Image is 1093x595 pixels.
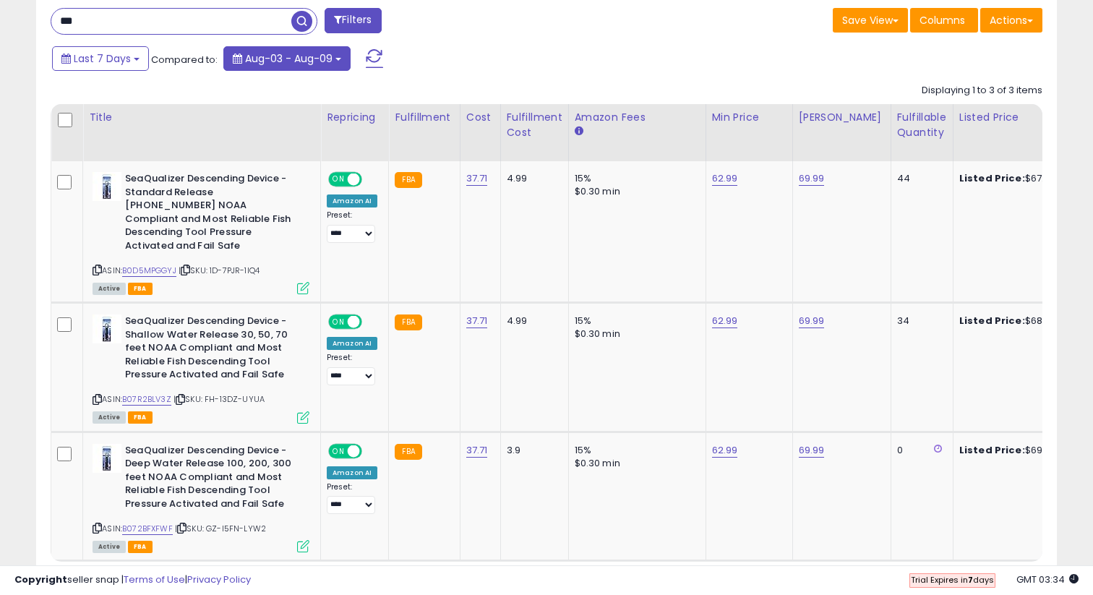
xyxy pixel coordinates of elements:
span: ON [330,445,348,457]
a: 69.99 [799,171,825,186]
div: seller snap | | [14,573,251,587]
button: Aug-03 - Aug-09 [223,46,351,71]
span: FBA [128,411,153,424]
span: FBA [128,283,153,295]
span: All listings currently available for purchase on Amazon [93,411,126,424]
div: 34 [897,314,942,328]
div: Listed Price [959,110,1084,125]
span: | SKU: FH-13DZ-UYUA [173,393,265,405]
div: 44 [897,172,942,185]
button: Last 7 Days [52,46,149,71]
div: $67.39 [959,172,1079,185]
div: ASIN: [93,444,309,551]
div: 3.9 [507,444,557,457]
small: FBA [395,172,421,188]
b: Listed Price: [959,443,1025,457]
div: Amazon AI [327,466,377,479]
div: Displaying 1 to 3 of 3 items [922,84,1042,98]
span: ON [330,316,348,328]
span: Columns [920,13,965,27]
div: Repricing [327,110,382,125]
img: 41I8MzXVmzL._SL40_.jpg [93,172,121,201]
a: Privacy Policy [187,573,251,586]
div: $0.30 min [575,328,695,341]
button: Columns [910,8,978,33]
div: $0.30 min [575,185,695,198]
div: 4.99 [507,172,557,185]
div: 15% [575,172,695,185]
div: 15% [575,444,695,457]
div: $69.99 [959,444,1079,457]
b: Listed Price: [959,171,1025,185]
img: 41prJRuCinL._SL40_.jpg [93,314,121,343]
a: 69.99 [799,314,825,328]
b: 7 [968,574,973,586]
a: 37.71 [466,314,488,328]
span: | SKU: GZ-I5FN-LYW2 [175,523,266,534]
img: 41pT2SklVLL._SL40_.jpg [93,444,121,473]
button: Save View [833,8,908,33]
small: Amazon Fees. [575,125,583,138]
small: FBA [395,314,421,330]
div: 0 [897,444,942,457]
div: Fulfillment Cost [507,110,562,140]
div: Cost [466,110,494,125]
span: Last 7 Days [74,51,131,66]
a: 62.99 [712,314,738,328]
div: $0.30 min [575,457,695,470]
div: Preset: [327,210,377,243]
div: Preset: [327,482,377,515]
a: 37.71 [466,443,488,458]
span: OFF [360,316,383,328]
b: SeaQualizer Descending Device - Standard Release [PHONE_NUMBER] NOAA Compliant and Most Reliable ... [125,172,301,256]
button: Filters [325,8,381,33]
div: Amazon AI [327,337,377,350]
b: SeaQualizer Descending Device - Shallow Water Release 30, 50, 70 feet NOAA Compliant and Most Rel... [125,314,301,385]
div: [PERSON_NAME] [799,110,885,125]
div: Amazon Fees [575,110,700,125]
a: 37.71 [466,171,488,186]
div: Fulfillment [395,110,453,125]
span: Trial Expires in days [911,574,994,586]
span: | SKU: 1D-7PJR-1IQ4 [179,265,260,276]
span: OFF [360,174,383,186]
a: B072BFXFWF [122,523,173,535]
span: All listings currently available for purchase on Amazon [93,283,126,295]
button: Actions [980,8,1042,33]
span: OFF [360,445,383,457]
div: Min Price [712,110,786,125]
div: Title [89,110,314,125]
strong: Copyright [14,573,67,586]
div: ASIN: [93,172,309,293]
span: Compared to: [151,53,218,67]
a: Terms of Use [124,573,185,586]
div: ASIN: [93,314,309,421]
b: Listed Price: [959,314,1025,328]
a: 62.99 [712,171,738,186]
span: FBA [128,541,153,553]
div: Fulfillable Quantity [897,110,947,140]
div: $68.03 [959,314,1079,328]
a: 69.99 [799,443,825,458]
small: FBA [395,444,421,460]
b: SeaQualizer Descending Device - Deep Water Release 100, 200, 300 feet NOAA Compliant and Most Rel... [125,444,301,515]
div: Preset: [327,353,377,385]
a: B0D5MPGGYJ [122,265,176,277]
span: Aug-03 - Aug-09 [245,51,333,66]
a: B07R2BLV3Z [122,393,171,406]
span: All listings currently available for purchase on Amazon [93,541,126,553]
div: Amazon AI [327,194,377,207]
div: 15% [575,314,695,328]
div: 4.99 [507,314,557,328]
span: ON [330,174,348,186]
a: 62.99 [712,443,738,458]
span: 2025-08-17 03:34 GMT [1016,573,1079,586]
